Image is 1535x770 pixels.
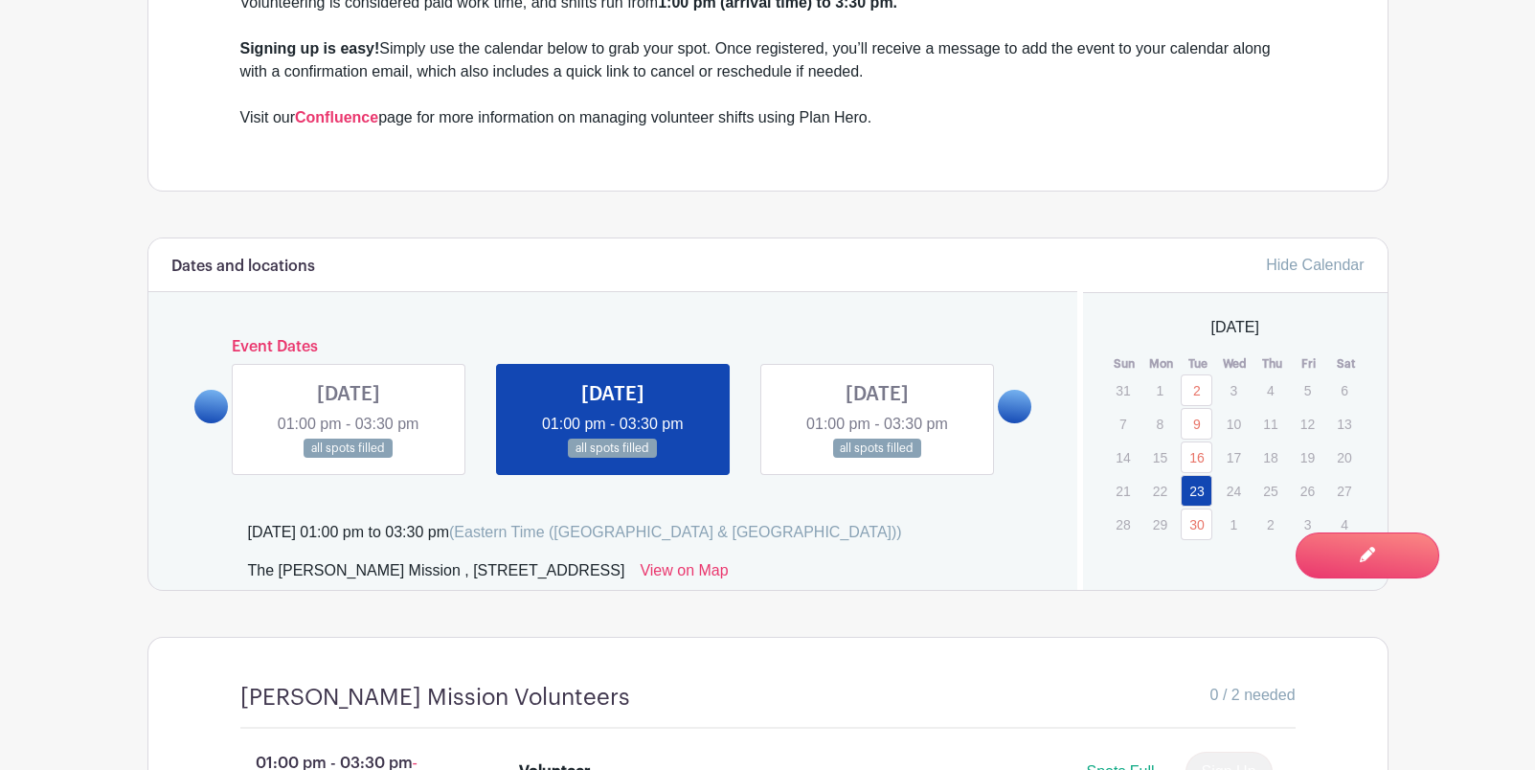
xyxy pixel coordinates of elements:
p: 2 [1254,510,1286,539]
h6: Dates and locations [171,258,315,276]
p: 13 [1328,409,1360,439]
p: 1 [1144,375,1176,405]
a: 23 [1181,475,1212,507]
a: 9 [1181,408,1212,440]
th: Tue [1180,354,1217,374]
p: 5 [1292,375,1323,405]
th: Sat [1327,354,1365,374]
p: 17 [1218,442,1250,472]
p: 19 [1292,442,1323,472]
p: 28 [1107,510,1139,539]
th: Sun [1106,354,1143,374]
span: 0 / 2 needed [1210,684,1296,707]
th: Thu [1253,354,1291,374]
span: (Eastern Time ([GEOGRAPHIC_DATA] & [GEOGRAPHIC_DATA])) [449,524,902,540]
h4: [PERSON_NAME] Mission Volunteers [240,684,630,712]
p: 7 [1107,409,1139,439]
p: 31 [1107,375,1139,405]
p: 15 [1144,442,1176,472]
a: 2 [1181,374,1212,406]
p: 29 [1144,510,1176,539]
p: 24 [1218,476,1250,506]
h6: Event Dates [228,338,999,356]
p: 18 [1254,442,1286,472]
a: 30 [1181,509,1212,540]
p: 14 [1107,442,1139,472]
th: Mon [1143,354,1181,374]
p: 12 [1292,409,1323,439]
p: 22 [1144,476,1176,506]
p: 25 [1254,476,1286,506]
p: 11 [1254,409,1286,439]
p: 20 [1328,442,1360,472]
a: Confluence [295,109,378,125]
th: Fri [1291,354,1328,374]
p: 8 [1144,409,1176,439]
span: [DATE] [1211,316,1259,339]
a: 16 [1181,442,1212,473]
p: 3 [1292,510,1323,539]
p: 6 [1328,375,1360,405]
p: 27 [1328,476,1360,506]
p: 4 [1328,510,1360,539]
p: 10 [1218,409,1250,439]
div: The [PERSON_NAME] Mission , [STREET_ADDRESS] [248,559,625,590]
p: 4 [1254,375,1286,405]
th: Wed [1217,354,1254,374]
div: [DATE] 01:00 pm to 03:30 pm [248,521,902,544]
a: View on Map [640,559,728,590]
a: Hide Calendar [1266,257,1364,273]
p: 3 [1218,375,1250,405]
p: 1 [1218,510,1250,539]
p: 26 [1292,476,1323,506]
p: 21 [1107,476,1139,506]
